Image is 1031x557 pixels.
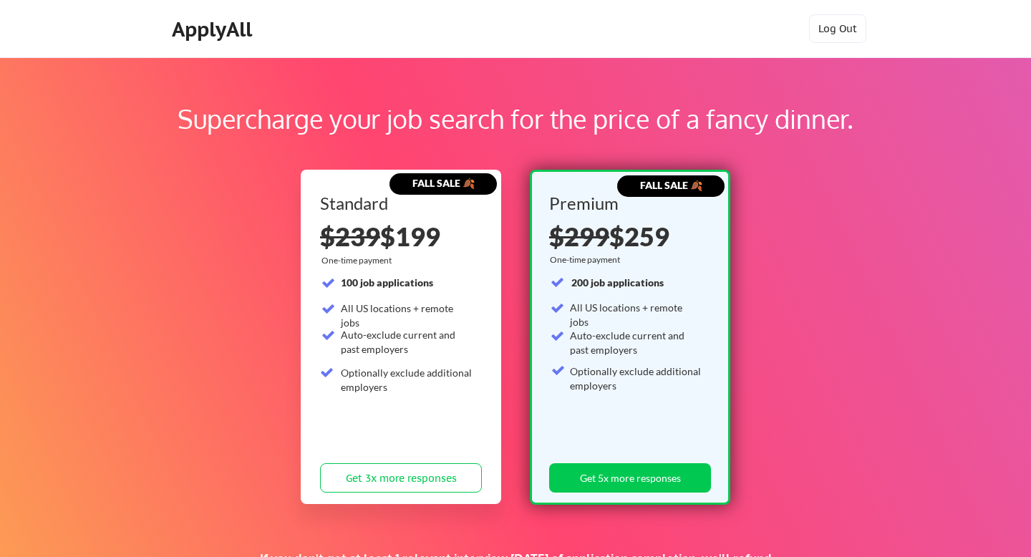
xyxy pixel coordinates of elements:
[321,255,396,266] div: One-time payment
[320,463,482,493] button: Get 3x more responses
[570,301,702,329] div: All US locations + remote jobs
[549,195,706,212] div: Premium
[172,17,256,42] div: ApplyAll
[570,364,702,392] div: Optionally exclude additional employers
[320,221,380,252] s: $239
[549,221,609,252] s: $299
[549,463,711,493] button: Get 5x more responses
[341,301,473,329] div: All US locations + remote jobs
[320,223,482,249] div: $199
[92,100,939,138] div: Supercharge your job search for the price of a fancy dinner.
[809,14,866,43] button: Log Out
[341,328,473,356] div: Auto-exclude current and past employers
[549,223,706,249] div: $259
[341,366,473,394] div: Optionally exclude additional employers
[320,195,477,212] div: Standard
[570,329,702,357] div: Auto-exclude current and past employers
[341,276,433,289] strong: 100 job applications
[550,254,624,266] div: One-time payment
[640,179,702,191] strong: FALL SALE 🍂
[571,276,664,289] strong: 200 job applications
[412,177,475,189] strong: FALL SALE 🍂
